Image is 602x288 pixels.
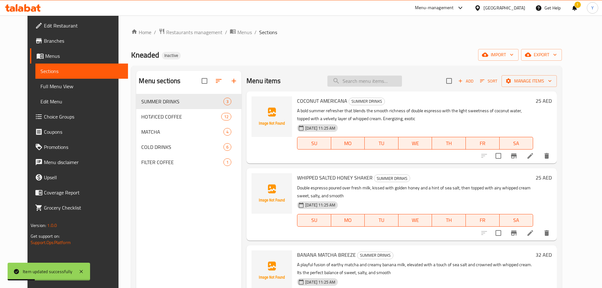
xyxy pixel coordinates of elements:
[435,139,463,148] span: TH
[300,216,328,225] span: SU
[365,137,398,150] button: TU
[162,52,181,59] div: Inactive
[398,137,432,150] button: WE
[300,139,328,148] span: SU
[136,91,241,172] nav: Menu sections
[136,155,241,170] div: FILTER COFFEE1
[526,51,557,59] span: export
[478,49,519,61] button: import
[141,113,221,120] span: HOT//ICED COFFEE
[492,226,505,240] span: Select to update
[223,128,231,136] div: items
[297,173,373,182] span: WHIPPED SALTED HONEY SHAKER
[159,28,222,36] a: Restaurants management
[35,94,128,109] a: Edit Menu
[44,37,123,45] span: Branches
[223,143,231,151] div: items
[31,238,71,247] a: Support.OpsPlatform
[327,76,402,87] input: search
[30,18,128,33] a: Edit Restaurant
[457,77,474,85] span: Add
[141,98,223,105] span: SUMMER DRINKS
[31,221,46,230] span: Version:
[331,214,365,227] button: MO
[230,28,252,36] a: Menus
[30,170,128,185] a: Upsell
[506,225,521,241] button: Branch-specific-item
[222,114,231,120] span: 12
[374,175,410,182] div: SUMMER DRINKS
[483,4,525,11] div: [GEOGRAPHIC_DATA]
[334,139,362,148] span: MO
[141,143,223,151] div: COLD DRINKS
[297,250,356,260] span: BANANA MATCHA BREEZE
[226,73,241,89] button: Add section
[456,76,476,86] button: Add
[139,76,180,86] h2: Menu sections
[536,173,552,182] h6: 25 AED
[166,28,222,36] span: Restaurants management
[435,216,463,225] span: TH
[40,67,123,75] span: Sections
[297,107,533,123] p: A bold summer refresher that blends the smooth richness of double espresso with the light sweetne...
[44,128,123,136] span: Coupons
[136,109,241,124] div: HOT//ICED COFFEE12
[131,48,159,62] span: Kneaded
[136,139,241,155] div: COLD DRINKS6
[154,28,156,36] li: /
[478,76,499,86] button: Sort
[480,77,497,85] span: Sort
[254,28,257,36] li: /
[466,214,500,227] button: FR
[45,52,123,60] span: Menus
[401,139,430,148] span: WE
[141,158,223,166] span: FILTER COFFEE
[44,22,123,29] span: Edit Restaurant
[500,137,533,150] button: SA
[591,4,594,11] span: Y
[398,214,432,227] button: WE
[536,96,552,105] h6: 25 AED
[30,185,128,200] a: Coverage Report
[141,128,223,136] span: MATCHA
[536,250,552,259] h6: 32 AED
[374,175,410,182] span: SUMMER DRINKS
[466,137,500,150] button: FR
[521,49,562,61] button: export
[252,173,292,214] img: WHIPPED SALTED HONEY SHAKER
[483,51,514,59] span: import
[468,216,497,225] span: FR
[221,113,231,120] div: items
[297,137,331,150] button: SU
[211,73,226,89] span: Sort sections
[30,139,128,155] a: Promotions
[507,77,552,85] span: Manage items
[224,129,231,135] span: 4
[415,4,454,12] div: Menu-management
[432,214,466,227] button: TH
[502,75,557,87] button: Manage items
[442,74,456,88] span: Select section
[492,149,505,162] span: Select to update
[367,216,396,225] span: TU
[303,279,338,285] span: [DATE] 11:25 AM
[297,96,347,106] span: COCONUT AMERICANA
[297,184,533,200] p: Double espresso poured over fresh milk, kissed with golden honey and a hint of sea salt, then top...
[224,144,231,150] span: 6
[357,252,393,259] span: SUMMER DRINKS
[526,152,534,160] a: Edit menu item
[136,94,241,109] div: SUMMER DRINKS3
[303,202,338,208] span: [DATE] 11:25 AM
[252,96,292,137] img: COCONUT AMERICANA
[432,137,466,150] button: TH
[349,98,385,105] span: SUMMER DRINKS
[331,137,365,150] button: MO
[198,74,211,88] span: Select all sections
[35,64,128,79] a: Sections
[44,204,123,211] span: Grocery Checklist
[136,124,241,139] div: MATCHA4
[44,158,123,166] span: Menu disclaimer
[40,98,123,105] span: Edit Menu
[224,159,231,165] span: 1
